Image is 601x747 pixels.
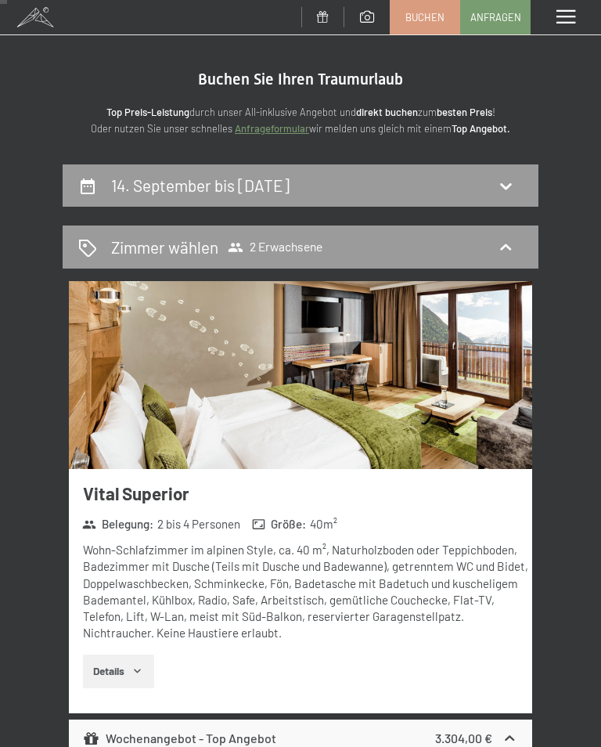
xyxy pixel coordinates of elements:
strong: 3.304,00 € [435,731,492,745]
span: Buchen [405,10,444,24]
strong: Top Preis-Leistung [106,106,189,118]
span: 2 bis 4 Personen [157,516,240,532]
span: 2 Erwachsene [228,240,322,255]
h2: Zimmer wählen [111,236,218,258]
strong: direkt buchen [356,106,418,118]
span: 40 m² [310,516,337,532]
span: Anfragen [470,10,521,24]
strong: Top Angebot. [452,122,510,135]
a: Anfrageformular [235,122,309,135]
a: Anfragen [461,1,530,34]
h2: 14. September bis [DATE] [111,175,290,195]
button: Details [83,655,154,689]
strong: Belegung : [82,516,153,532]
a: Buchen [390,1,459,34]
img: mss_renderimg.php [69,281,532,469]
strong: besten Preis [437,106,492,118]
strong: Größe : [252,516,307,532]
div: Wohn-Schlafzimmer im alpinen Style, ca. 40 m², Naturholzboden oder Teppichboden, Badezimmer mit D... [83,542,532,642]
p: durch unser All-inklusive Angebot und zum ! Oder nutzen Sie unser schnelles wir melden uns gleich... [63,104,538,137]
span: Buchen Sie Ihren Traumurlaub [198,70,403,88]
h3: Vital Superior [83,482,532,506]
